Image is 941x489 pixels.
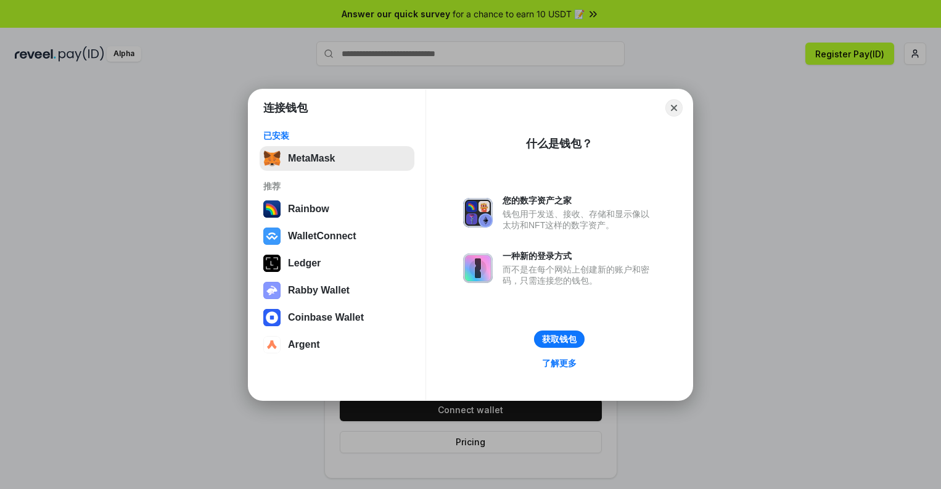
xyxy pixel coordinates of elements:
div: 了解更多 [542,358,577,369]
img: svg+xml,%3Csvg%20fill%3D%22none%22%20height%3D%2233%22%20viewBox%3D%220%200%2035%2033%22%20width%... [263,150,281,167]
div: Ledger [288,258,321,269]
button: 获取钱包 [534,331,585,348]
img: svg+xml,%3Csvg%20xmlns%3D%22http%3A%2F%2Fwww.w3.org%2F2000%2Fsvg%22%20width%3D%2228%22%20height%3... [263,255,281,272]
button: Coinbase Wallet [260,305,414,330]
div: MetaMask [288,153,335,164]
div: 钱包用于发送、接收、存储和显示像以太坊和NFT这样的数字资产。 [503,208,655,231]
img: svg+xml,%3Csvg%20width%3D%22120%22%20height%3D%22120%22%20viewBox%3D%220%200%20120%20120%22%20fil... [263,200,281,218]
div: 而不是在每个网站上创建新的账户和密码，只需连接您的钱包。 [503,264,655,286]
div: Rainbow [288,203,329,215]
img: svg+xml,%3Csvg%20xmlns%3D%22http%3A%2F%2Fwww.w3.org%2F2000%2Fsvg%22%20fill%3D%22none%22%20viewBox... [263,282,281,299]
div: 已安装 [263,130,411,141]
div: 获取钱包 [542,334,577,345]
button: Rainbow [260,197,414,221]
h1: 连接钱包 [263,101,308,115]
img: svg+xml,%3Csvg%20width%3D%2228%22%20height%3D%2228%22%20viewBox%3D%220%200%2028%2028%22%20fill%3D... [263,228,281,245]
div: 什么是钱包？ [526,136,593,151]
div: 推荐 [263,181,411,192]
img: svg+xml,%3Csvg%20xmlns%3D%22http%3A%2F%2Fwww.w3.org%2F2000%2Fsvg%22%20fill%3D%22none%22%20viewBox... [463,253,493,283]
button: WalletConnect [260,224,414,249]
div: WalletConnect [288,231,356,242]
button: MetaMask [260,146,414,171]
img: svg+xml,%3Csvg%20xmlns%3D%22http%3A%2F%2Fwww.w3.org%2F2000%2Fsvg%22%20fill%3D%22none%22%20viewBox... [463,198,493,228]
img: svg+xml,%3Csvg%20width%3D%2228%22%20height%3D%2228%22%20viewBox%3D%220%200%2028%2028%22%20fill%3D... [263,336,281,353]
img: svg+xml,%3Csvg%20width%3D%2228%22%20height%3D%2228%22%20viewBox%3D%220%200%2028%2028%22%20fill%3D... [263,309,281,326]
a: 了解更多 [535,355,584,371]
div: Argent [288,339,320,350]
button: Argent [260,332,414,357]
button: Rabby Wallet [260,278,414,303]
button: Close [665,99,683,117]
div: 一种新的登录方式 [503,250,655,261]
button: Ledger [260,251,414,276]
div: Rabby Wallet [288,285,350,296]
div: Coinbase Wallet [288,312,364,323]
div: 您的数字资产之家 [503,195,655,206]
